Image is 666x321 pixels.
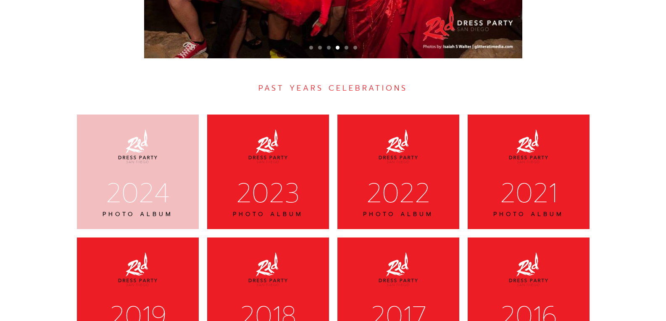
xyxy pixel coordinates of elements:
[353,46,357,50] div: Show slide 6 of 6
[348,211,448,218] div: PHOTO ALBUM
[336,46,340,50] div: Show slide 4 of 6
[337,115,459,229] a: 2022PHOTO ALBUM
[479,176,579,211] div: 2021
[309,46,313,50] div: Show slide 1 of 6
[88,211,188,218] div: PHOTO ALBUM
[218,176,318,211] div: 2023
[77,115,199,229] a: 2024PHOTO ALBUM
[348,176,448,211] div: 2022
[207,115,329,229] a: 2023PHOTO ALBUM
[327,46,331,50] div: Show slide 3 of 6
[88,176,188,211] div: 2024
[318,46,322,50] div: Show slide 2 of 6
[73,84,594,93] div: PAST YEARS CELEBRATIONS
[345,46,348,50] div: Show slide 5 of 6
[479,211,579,218] div: PHOTO ALBUM
[218,211,318,218] div: PHOTO ALBUM
[468,115,590,229] a: 2021PHOTO ALBUM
